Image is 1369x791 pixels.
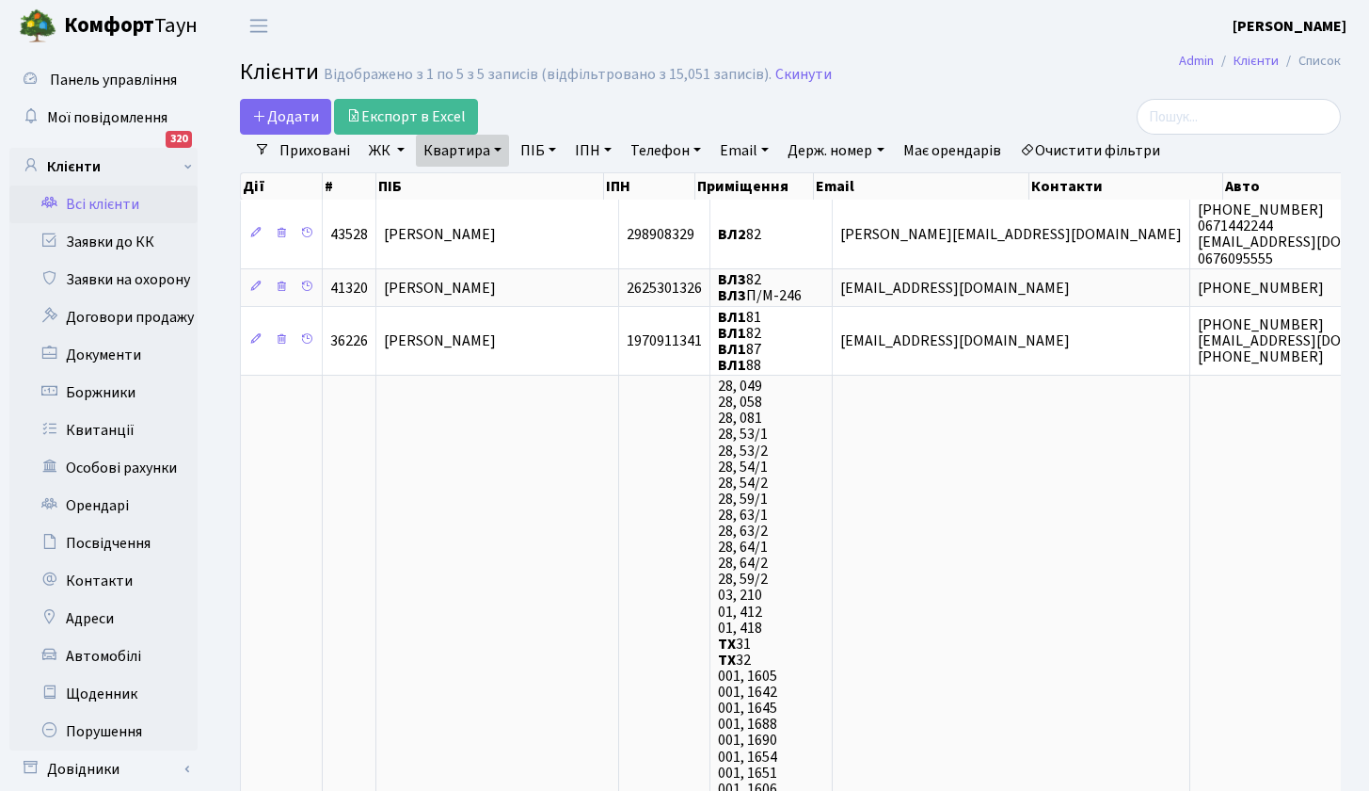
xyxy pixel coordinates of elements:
div: Відображено з 1 по 5 з 5 записів (відфільтровано з 15,051 записів). [324,66,772,84]
a: Посвідчення [9,525,198,562]
th: ПІБ [376,173,604,200]
span: 2625301326 [627,278,702,299]
span: Додати [252,106,319,127]
nav: breadcrumb [1151,41,1369,81]
a: Має орендарів [896,135,1009,167]
a: Клієнти [9,148,198,186]
th: # [323,173,376,200]
a: Квартира [416,135,509,167]
b: ВЛ3 [718,269,746,290]
a: Заявки на охорону [9,261,198,299]
b: [PERSON_NAME] [1233,16,1346,37]
a: ЖК [361,135,412,167]
b: ВЛ3 [718,285,746,306]
a: Держ. номер [780,135,891,167]
span: 41320 [330,278,368,299]
a: ІПН [567,135,619,167]
span: Клієнти [240,56,319,89]
span: [EMAIL_ADDRESS][DOMAIN_NAME] [840,278,1070,299]
span: Таун [64,10,198,42]
a: Email [712,135,776,167]
span: 43528 [330,224,368,245]
span: 81 82 87 88 [718,307,761,376]
a: Приховані [272,135,358,167]
span: 36226 [330,331,368,351]
a: Admin [1179,51,1214,71]
a: ПІБ [513,135,564,167]
th: Дії [241,173,323,200]
b: Комфорт [64,10,154,40]
span: [EMAIL_ADDRESS][DOMAIN_NAME] [840,331,1070,351]
b: ВЛ1 [718,323,746,344]
a: Контакти [9,562,198,600]
b: ВЛ1 [718,307,746,328]
a: Боржники [9,374,198,412]
a: Довідники [9,751,198,788]
th: Контакти [1029,173,1223,200]
li: Список [1279,51,1341,72]
a: Орендарі [9,487,198,525]
a: Заявки до КК [9,223,198,261]
a: Всі клієнти [9,186,198,223]
input: Пошук... [1137,99,1341,135]
a: Автомобілі [9,638,198,675]
b: ВЛ1 [718,355,746,376]
span: [PHONE_NUMBER] [1198,278,1324,299]
a: Мої повідомлення320 [9,99,198,137]
span: Мої повідомлення [47,107,167,128]
div: 320 [166,131,192,148]
button: Переключити навігацію [235,10,282,41]
a: Скинути [775,66,832,84]
img: logo.png [19,8,56,45]
a: Договори продажу [9,299,198,336]
a: Клієнти [1234,51,1279,71]
b: ВЛ1 [718,339,746,360]
span: [PERSON_NAME] [384,278,496,299]
a: Порушення [9,713,198,751]
span: [PERSON_NAME][EMAIL_ADDRESS][DOMAIN_NAME] [840,224,1182,245]
b: ТХ [718,650,736,670]
a: Панель управління [9,61,198,99]
span: 82 [718,224,761,245]
span: [PERSON_NAME] [384,224,496,245]
span: [PERSON_NAME] [384,331,496,351]
a: Експорт в Excel [334,99,478,135]
b: ТХ [718,634,736,654]
a: Квитанції [9,412,198,449]
a: [PERSON_NAME] [1233,15,1346,38]
a: Телефон [623,135,708,167]
th: Email [814,173,1028,200]
a: Додати [240,99,331,135]
a: Адреси [9,600,198,638]
a: Щоденник [9,675,198,713]
a: Особові рахунки [9,449,198,487]
th: ІПН [604,173,695,200]
span: Панель управління [50,70,177,90]
b: ВЛ2 [718,224,746,245]
th: Приміщення [695,173,815,200]
span: 298908329 [627,224,694,245]
a: Документи [9,336,198,374]
span: 1970911341 [627,331,702,351]
span: 82 П/М-246 [718,269,802,306]
a: Очистити фільтри [1012,135,1168,167]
